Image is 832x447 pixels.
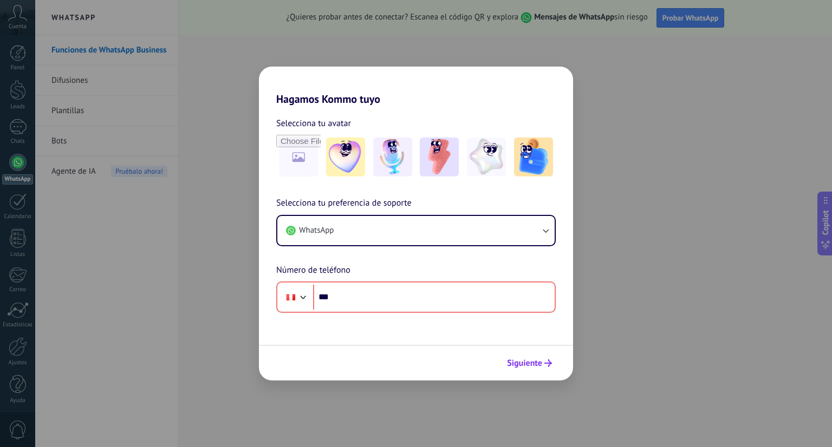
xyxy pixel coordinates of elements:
h2: Hagamos Kommo tuyo [259,67,573,106]
span: Selecciona tu avatar [276,116,351,130]
div: Peru: + 51 [281,286,301,308]
img: -5.jpeg [514,137,553,176]
img: -2.jpeg [373,137,412,176]
button: WhatsApp [277,216,555,245]
button: Siguiente [502,354,557,372]
img: -1.jpeg [326,137,365,176]
img: -4.jpeg [467,137,506,176]
span: Siguiente [507,359,542,367]
span: WhatsApp [299,225,334,236]
img: -3.jpeg [420,137,459,176]
span: Número de teléfono [276,264,350,278]
span: Selecciona tu preferencia de soporte [276,196,412,211]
